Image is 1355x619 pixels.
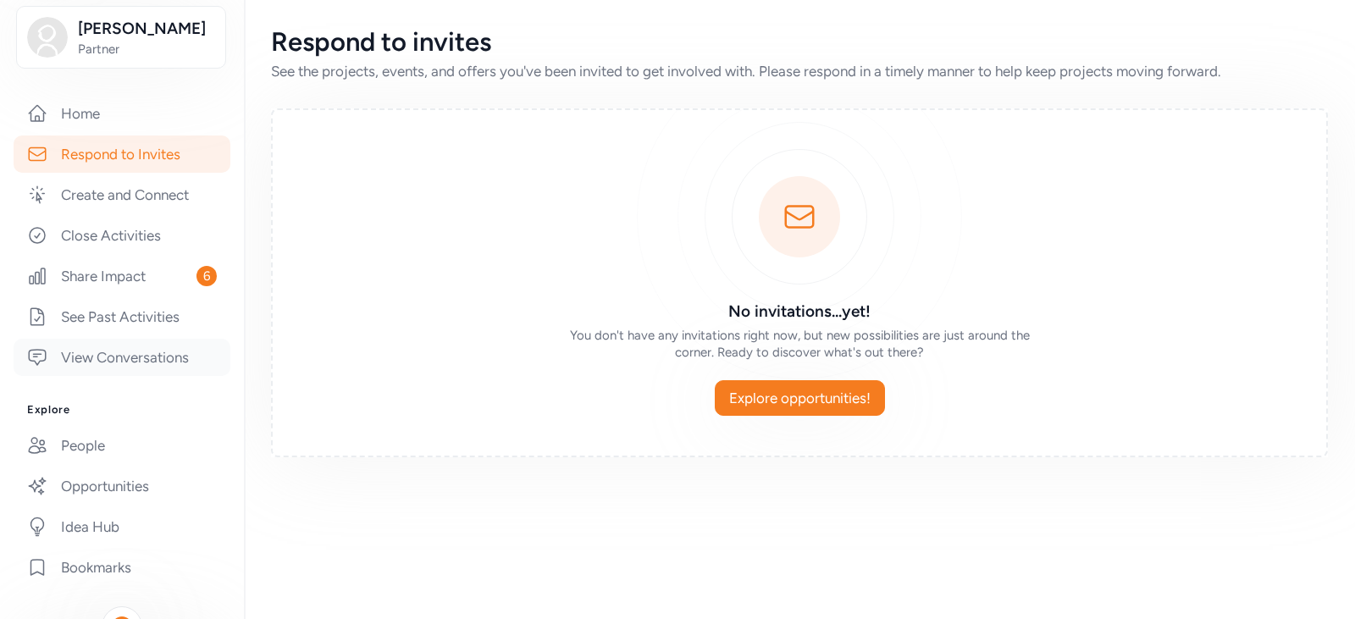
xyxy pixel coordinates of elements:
span: 6 [196,266,217,286]
a: Bookmarks [14,549,230,586]
span: Partner [78,41,215,58]
div: You don't have any invitations right now, but new possibilities are just around the corner. Ready... [556,327,1043,361]
a: Explore opportunities! [716,381,884,415]
button: [PERSON_NAME]Partner [16,6,226,69]
a: Home [14,95,230,132]
button: Explore opportunities! [715,380,885,416]
a: View Conversations [14,339,230,376]
div: See the projects, events, and offers you've been invited to get involved with. Please respond in ... [271,61,1328,81]
a: Share Impact6 [14,257,230,295]
h3: Explore [27,403,217,417]
a: Idea Hub [14,508,230,545]
span: [PERSON_NAME] [78,17,215,41]
a: People [14,427,230,464]
a: Respond to Invites [14,135,230,173]
span: Explore opportunities! [729,388,871,408]
a: See Past Activities [14,298,230,335]
a: Close Activities [14,217,230,254]
h3: No invitations...yet! [556,300,1043,323]
div: Respond to invites [271,27,1328,58]
a: Opportunities [14,467,230,505]
a: Create and Connect [14,176,230,213]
